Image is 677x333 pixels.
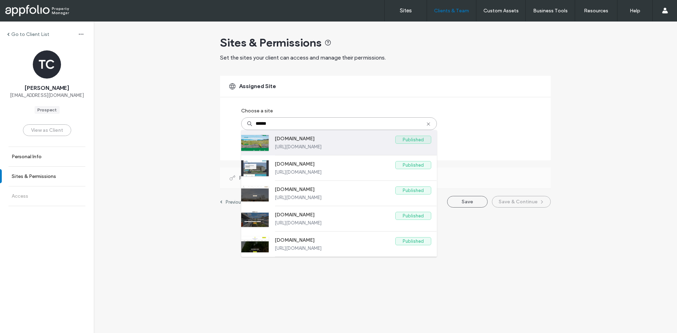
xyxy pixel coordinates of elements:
label: Published [395,237,431,245]
label: Business Tools [533,8,568,14]
label: Custom Assets [483,8,519,14]
label: [DOMAIN_NAME] [275,161,395,169]
label: Personal Info [12,154,42,160]
label: Published [395,212,431,220]
div: TC [33,50,61,79]
div: Prospect [37,107,57,113]
label: Published [395,161,431,169]
label: [URL][DOMAIN_NAME] [275,220,431,226]
label: Published [395,136,431,144]
span: Set the sites your client can access and manage their permissions. [220,54,386,61]
label: Access [12,193,28,199]
button: Save [447,196,488,208]
span: [PERSON_NAME] [25,84,69,92]
label: [DOMAIN_NAME] [275,186,395,195]
label: [URL][DOMAIN_NAME] [275,169,431,175]
span: Permissions [239,174,272,182]
span: Help [16,5,30,11]
label: Sites [400,7,412,14]
label: Go to Client List [11,31,49,37]
a: Previous [220,199,243,205]
label: [URL][DOMAIN_NAME] [275,246,431,251]
label: Choose a site [241,104,273,117]
span: [EMAIL_ADDRESS][DOMAIN_NAME] [10,92,84,99]
label: Published [395,186,431,195]
label: Help [630,8,640,14]
label: Clients & Team [434,8,469,14]
label: [DOMAIN_NAME] [275,136,395,144]
label: [DOMAIN_NAME] [275,237,395,246]
span: Assigned Site [239,82,276,90]
label: Previous [226,199,243,205]
label: [DOMAIN_NAME] [275,212,395,220]
label: [URL][DOMAIN_NAME] [275,144,431,149]
label: Sites & Permissions [12,173,56,179]
label: [URL][DOMAIN_NAME] [275,195,431,200]
span: Sites & Permissions [220,36,322,50]
label: Resources [584,8,608,14]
